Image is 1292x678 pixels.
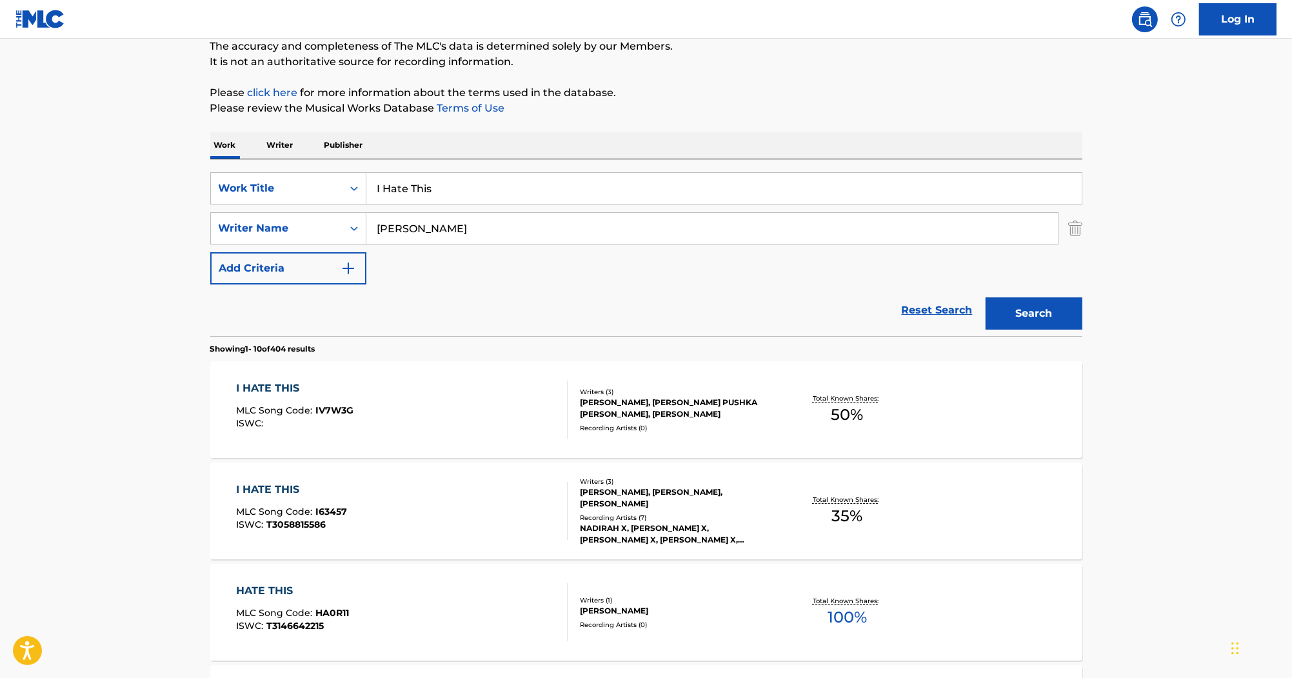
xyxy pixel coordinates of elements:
div: I HATE THIS [236,482,347,497]
div: Writers ( 1 ) [580,595,775,605]
div: Drag [1231,629,1239,668]
div: Recording Artists ( 0 ) [580,620,775,630]
div: Work Title [219,181,335,196]
a: Public Search [1132,6,1158,32]
div: I HATE THIS [236,381,353,396]
div: Recording Artists ( 7 ) [580,513,775,523]
span: MLC Song Code : [236,506,315,517]
div: [PERSON_NAME] [580,605,775,617]
a: Reset Search [895,296,979,324]
a: Terms of Use [435,102,505,114]
p: It is not an authoritative source for recording information. [210,54,1082,70]
span: MLC Song Code : [236,607,315,619]
a: Log In [1199,3,1277,35]
img: MLC Logo [15,10,65,28]
p: Total Known Shares: [813,495,882,504]
p: Work [210,132,240,159]
span: ISWC : [236,519,266,530]
div: Recording Artists ( 0 ) [580,423,775,433]
span: 35 % [831,504,862,528]
span: 50 % [831,403,863,426]
p: Publisher [321,132,367,159]
p: Total Known Shares: [813,596,882,606]
span: ISWC : [236,417,266,429]
iframe: Chat Widget [1227,616,1292,678]
img: help [1171,12,1186,27]
button: Add Criteria [210,252,366,284]
div: Writer Name [219,221,335,236]
button: Search [986,297,1082,330]
img: search [1137,12,1153,27]
a: HATE THISMLC Song Code:HA0R11ISWC:T3146642215Writers (1)[PERSON_NAME]Recording Artists (0)Total K... [210,564,1082,661]
div: Writers ( 3 ) [580,387,775,397]
form: Search Form [210,172,1082,336]
p: Please for more information about the terms used in the database. [210,85,1082,101]
span: ISWC : [236,620,266,632]
span: T3058815586 [266,519,326,530]
div: HATE THIS [236,583,349,599]
div: [PERSON_NAME], [PERSON_NAME], [PERSON_NAME] [580,486,775,510]
span: IV7W3G [315,404,353,416]
span: T3146642215 [266,620,324,632]
div: NADIRAH X, [PERSON_NAME] X, [PERSON_NAME] X, [PERSON_NAME] X, [PERSON_NAME] X [580,523,775,546]
img: Delete Criterion [1068,212,1082,244]
p: The accuracy and completeness of The MLC's data is determined solely by our Members. [210,39,1082,54]
p: Writer [263,132,297,159]
a: click here [248,86,298,99]
a: I HATE THISMLC Song Code:IV7W3GISWC:Writers (3)[PERSON_NAME], [PERSON_NAME] PUSHKA [PERSON_NAME],... [210,361,1082,458]
span: MLC Song Code : [236,404,315,416]
span: I63457 [315,506,347,517]
img: 9d2ae6d4665cec9f34b9.svg [341,261,356,276]
div: [PERSON_NAME], [PERSON_NAME] PUSHKA [PERSON_NAME], [PERSON_NAME] [580,397,775,420]
span: 100 % [828,606,867,629]
div: Help [1166,6,1191,32]
a: I HATE THISMLC Song Code:I63457ISWC:T3058815586Writers (3)[PERSON_NAME], [PERSON_NAME], [PERSON_N... [210,463,1082,559]
p: Total Known Shares: [813,394,882,403]
div: Writers ( 3 ) [580,477,775,486]
p: Please review the Musical Works Database [210,101,1082,116]
span: HA0R11 [315,607,349,619]
p: Showing 1 - 10 of 404 results [210,343,315,355]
